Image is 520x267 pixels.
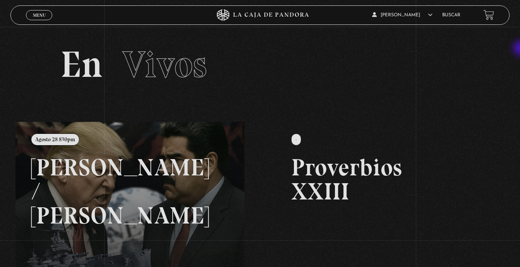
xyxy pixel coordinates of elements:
[442,13,460,17] a: Buscar
[122,42,207,87] span: Vivos
[30,19,48,25] span: Cerrar
[372,13,432,17] span: [PERSON_NAME]
[60,46,460,83] h2: En
[484,10,494,20] a: View your shopping cart
[33,13,46,17] span: Menu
